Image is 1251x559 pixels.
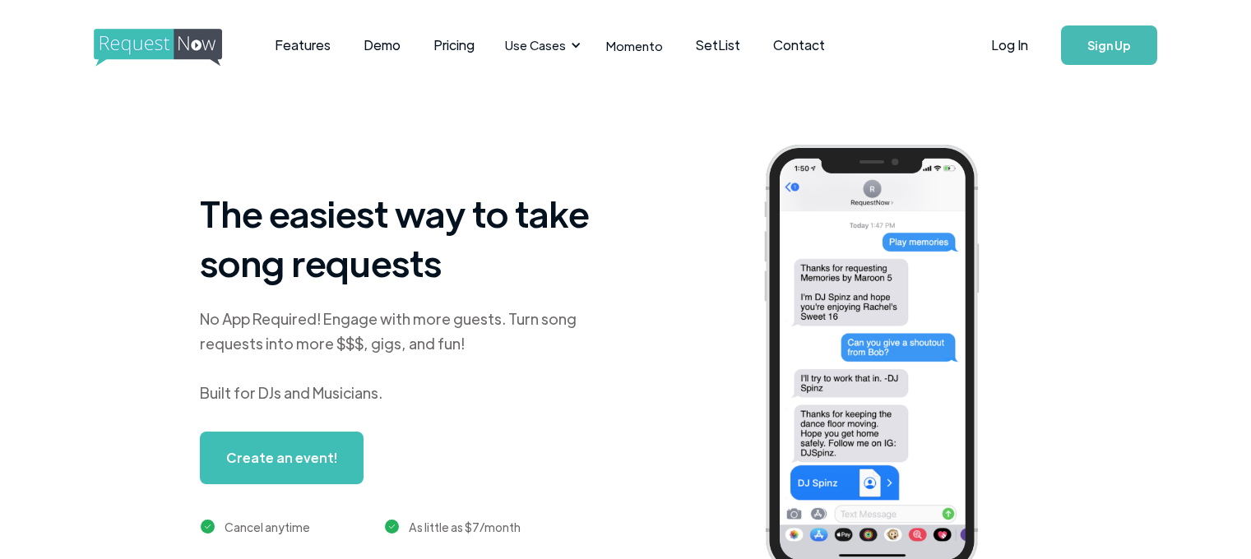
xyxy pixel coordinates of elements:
div: Use Cases [495,20,586,71]
div: Cancel anytime [225,517,310,537]
a: Create an event! [200,432,364,484]
a: Demo [347,20,417,71]
img: requestnow logo [94,29,253,67]
a: Pricing [417,20,491,71]
div: No App Required! Engage with more guests. Turn song requests into more $$$, gigs, and fun! Built ... [200,307,611,405]
a: Sign Up [1061,25,1157,65]
a: Momento [590,21,679,70]
a: SetList [679,20,757,71]
img: green checkmark [385,520,399,534]
img: green checkmark [201,520,215,534]
div: Use Cases [505,36,566,54]
div: As little as $7/month [409,517,521,537]
a: Log In [975,16,1045,74]
a: Contact [757,20,841,71]
a: home [94,29,217,62]
a: Features [258,20,347,71]
h1: The easiest way to take song requests [200,188,611,287]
